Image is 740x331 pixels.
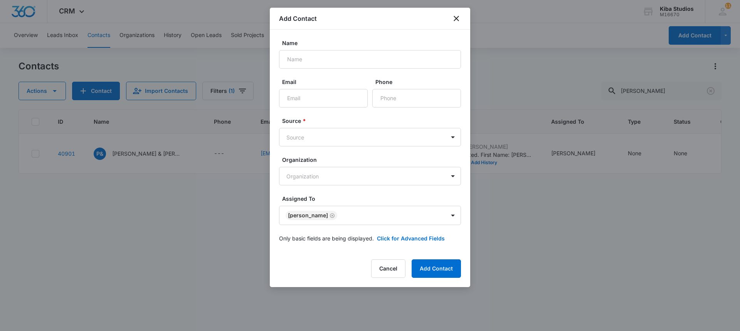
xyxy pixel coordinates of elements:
button: Cancel [371,259,405,278]
button: Click for Advanced Fields [377,234,445,242]
label: Source [282,117,464,125]
label: Email [282,78,371,86]
button: close [452,14,461,23]
button: Add Contact [412,259,461,278]
label: Phone [375,78,464,86]
input: Phone [372,89,461,108]
label: Assigned To [282,195,464,203]
div: Remove Olivia McDaniel [328,213,335,218]
input: Name [279,50,461,69]
label: Name [282,39,464,47]
p: Only basic fields are being displayed. [279,234,374,242]
h1: Add Contact [279,14,317,23]
div: [PERSON_NAME] [288,213,328,218]
input: Email [279,89,368,108]
label: Organization [282,156,464,164]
